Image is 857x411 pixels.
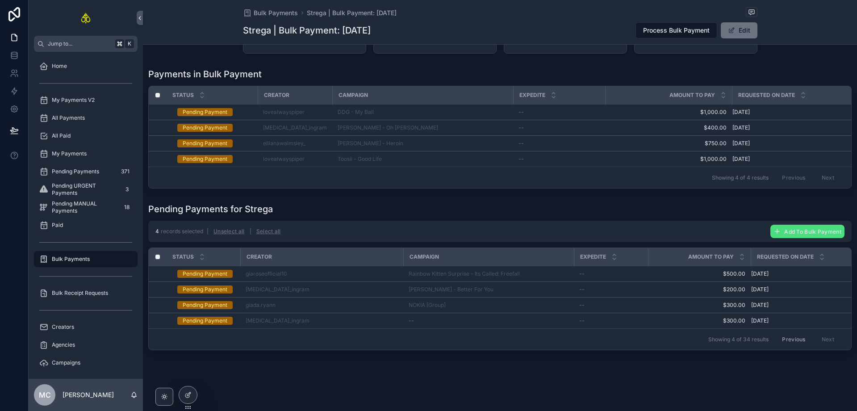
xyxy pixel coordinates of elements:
button: Edit [721,22,757,38]
span: Pending URGENT Payments [52,182,118,197]
span: -- [518,140,524,147]
a: Pending Payment [177,285,235,294]
a: [MEDICAL_DATA]_ingram [263,124,327,131]
div: Pending Payment [183,285,227,294]
a: [MEDICAL_DATA]_ingram [246,286,398,293]
a: [DATE] [751,286,840,293]
span: $750.00 [610,140,727,147]
span: Status [172,253,194,260]
a: NOKIA [Group] [409,302,446,309]
span: Amount To Pay [669,92,715,99]
a: [DATE] [732,109,845,116]
a: [DATE] [732,155,845,163]
a: ellianawalmsley_ [263,140,327,147]
span: -- [518,124,524,131]
span: 4 [155,228,159,235]
span: -- [518,109,524,116]
span: [DATE] [751,286,769,293]
button: Unselect all [210,224,248,239]
span: -- [518,155,524,163]
span: Campaign [339,92,368,99]
span: Add To Bulk Payment [784,228,841,235]
span: -- [409,317,414,324]
span: | [207,228,209,235]
a: Paid [34,217,138,233]
a: DDG - My Ball [338,109,508,116]
span: [DATE] [732,109,750,116]
a: Pending Payment [177,301,235,309]
a: NOKIA [Group] [409,302,569,309]
button: Jump to...K [34,36,138,52]
a: Pending Payment [177,270,235,278]
a: All Paid [34,128,138,144]
a: [DATE] [751,270,840,277]
span: Agencies [52,341,75,348]
a: [MEDICAL_DATA]_ingram [246,286,309,293]
span: Jump to... [48,40,112,47]
span: [DATE] [732,124,750,131]
span: lovealwayspiper [263,155,305,163]
a: -- [518,155,600,163]
a: lovealwayspiper [263,109,305,116]
a: All Payments [34,110,138,126]
span: [DATE] [732,140,750,147]
a: lovealwayspiper [263,109,327,116]
span: DDG - My Ball [338,109,374,116]
span: Expedite [580,253,606,260]
a: $1,000.00 [610,155,727,163]
span: Strega | Bulk Payment: [DATE] [307,8,397,17]
span: Creator [247,253,272,260]
span: Showing 4 of 34 results [708,336,769,343]
a: -- [579,286,643,293]
a: [PERSON_NAME] - Heroin [338,140,403,147]
a: Rainbow Kitten Surprise - Its Called: Freefall [409,270,520,277]
span: Expedite [519,92,545,99]
a: Home [34,58,138,74]
span: Status [172,92,194,99]
span: -- [579,270,585,277]
a: [DATE] [732,124,845,131]
a: Pending Payment [177,155,252,163]
div: 371 [118,166,132,177]
span: Requested On Date [757,253,814,260]
span: $300.00 [653,302,745,309]
span: Creators [52,323,74,331]
span: MC [39,390,51,400]
span: Bulk Payments [254,8,298,17]
a: lovealwayspiper [263,155,327,163]
div: scrollable content [29,52,143,379]
a: Bulk Payments [34,251,138,267]
span: [MEDICAL_DATA]_ingram [246,317,309,324]
a: giaroseofficial10 [246,270,398,277]
a: [PERSON_NAME] - Oh [PERSON_NAME] [338,124,438,131]
button: Select all [253,224,284,239]
a: $1,000.00 [610,109,727,116]
h1: Strega | Bulk Payment: [DATE] [243,24,371,37]
span: $400.00 [610,124,727,131]
a: Agencies [34,337,138,353]
div: Pending Payment [183,124,227,132]
a: -- [579,302,643,309]
div: 3 [121,184,132,195]
h1: Payments in Bulk Payment [148,68,262,80]
a: Toosii - Good Life [338,155,382,163]
a: Pending Payment [177,124,252,132]
a: [PERSON_NAME] - Heroin [338,140,508,147]
a: Pending Payment [177,108,252,116]
span: $300.00 [653,317,745,324]
a: -- [518,109,600,116]
a: [MEDICAL_DATA]_ingram [246,317,398,324]
a: giada.ryann [246,302,276,309]
span: -- [579,286,585,293]
a: Campaigns [34,355,138,371]
h1: Pending Payments for Strega [148,203,273,215]
span: $500.00 [653,270,745,277]
a: giaroseofficial10 [246,270,287,277]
